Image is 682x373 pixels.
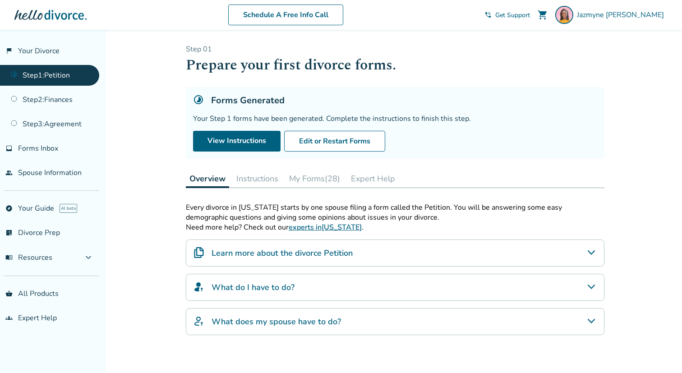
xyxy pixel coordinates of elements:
[186,239,604,267] div: Learn more about the divorce Petition
[5,253,52,262] span: Resources
[211,94,285,106] h5: Forms Generated
[537,9,548,20] span: shopping_cart
[186,274,604,301] div: What do I have to do?
[194,316,204,327] img: What does my spouse have to do?
[60,204,77,213] span: AI beta
[5,145,13,152] span: inbox
[186,203,604,222] p: Every divorce in [US_STATE] starts by one spouse filing a form called the Petition. You will be a...
[186,44,604,54] p: Step 0 1
[212,247,353,259] h4: Learn more about the divorce Petition
[5,169,13,176] span: people
[193,114,597,124] div: Your Step 1 forms have been generated. Complete the instructions to finish this step.
[83,252,94,263] span: expand_more
[186,222,604,232] p: Need more help? Check out our .
[186,308,604,335] div: What does my spouse have to do?
[186,54,604,76] h1: Prepare your first divorce forms.
[186,170,229,188] button: Overview
[5,229,13,236] span: list_alt_check
[5,205,13,212] span: explore
[289,222,362,232] a: experts in[US_STATE]
[495,11,530,19] span: Get Support
[5,290,13,297] span: shopping_basket
[347,170,399,188] button: Expert Help
[194,281,204,292] img: What do I have to do?
[18,143,58,153] span: Forms Inbox
[284,131,385,152] button: Edit or Restart Forms
[286,170,344,188] button: My Forms(28)
[212,316,341,327] h4: What does my spouse have to do?
[577,10,668,20] span: Jazmyne [PERSON_NAME]
[484,11,492,18] span: phone_in_talk
[5,314,13,322] span: groups
[233,170,282,188] button: Instructions
[193,131,281,152] a: View Instructions
[212,281,295,293] h4: What do I have to do?
[555,6,573,24] img: Jazmyne Williams
[5,47,13,55] span: flag_2
[484,11,530,19] a: phone_in_talkGet Support
[228,5,343,25] a: Schedule A Free Info Call
[194,247,204,258] img: Learn more about the divorce Petition
[5,254,13,261] span: menu_book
